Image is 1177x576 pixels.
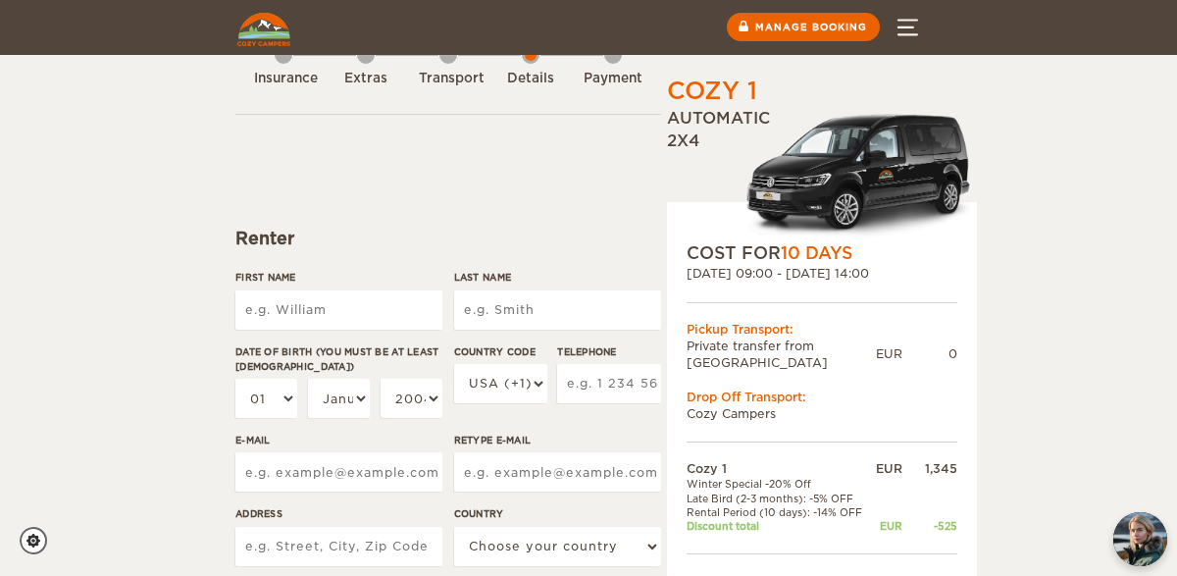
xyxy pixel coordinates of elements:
div: 1,345 [902,460,957,477]
div: EUR [876,519,902,533]
td: Discount total [687,519,876,533]
label: E-mail [235,433,442,447]
label: Country [454,506,661,521]
div: Pickup Transport: [687,321,957,338]
div: Drop Off Transport: [687,389,957,405]
input: e.g. example@example.com [454,452,661,492]
div: EUR [876,345,902,362]
td: Private transfer from [GEOGRAPHIC_DATA] [687,338,876,371]
input: e.g. example@example.com [235,452,442,492]
label: First Name [235,270,442,285]
div: [DATE] 09:00 - [DATE] 14:00 [687,265,957,282]
label: Telephone [557,344,661,359]
div: EUR [876,460,902,477]
div: Payment [584,70,642,88]
div: Extras [336,70,395,88]
div: Insurance [254,70,313,88]
td: Winter Special -20% Off [687,477,876,491]
input: e.g. Smith [454,290,661,330]
input: e.g. 1 234 567 890 [557,364,661,403]
a: Cookie settings [20,527,60,554]
td: Cozy Campers [687,405,957,422]
div: Transport [419,70,478,88]
div: Details [501,70,560,88]
td: Late Bird (2-3 months): -5% OFF [687,492,876,505]
span: 10 Days [781,243,852,263]
img: Freyja at Cozy Campers [1113,512,1167,566]
label: Retype E-mail [454,433,661,447]
td: Cozy 1 [687,460,876,477]
input: e.g. William [235,290,442,330]
div: -525 [902,519,957,533]
td: Rental Period (10 days): -14% OFF [687,505,876,519]
label: Address [235,506,442,521]
div: 0 [902,345,957,362]
label: Country Code [454,344,547,359]
button: chat-button [1113,512,1167,566]
div: Automatic 2x4 [667,108,977,241]
img: Volkswagen-Caddy-MaxiCrew_.png [745,114,977,241]
label: Last Name [454,270,661,285]
div: Renter [235,227,661,250]
a: Manage booking [727,13,880,41]
input: e.g. Street, City, Zip Code [235,527,442,566]
img: Cozy Campers [237,13,290,46]
div: Cozy 1 [667,75,757,108]
label: Date of birth (You must be at least [DEMOGRAPHIC_DATA]) [235,344,442,375]
div: COST FOR [687,241,957,265]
